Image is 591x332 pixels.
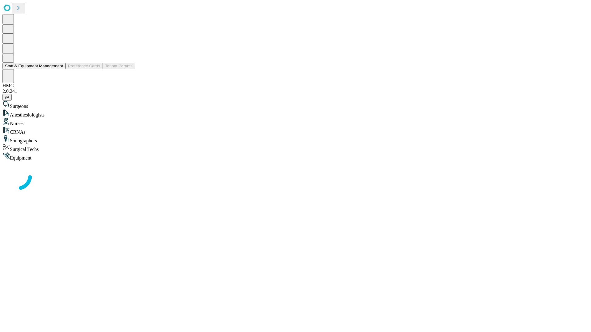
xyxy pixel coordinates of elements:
[5,95,9,100] span: @
[2,144,589,152] div: Surgical Techs
[2,152,589,161] div: Equipment
[2,94,12,101] button: @
[2,135,589,144] div: Sonographers
[2,63,66,69] button: Staff & Equipment Management
[2,118,589,126] div: Nurses
[2,126,589,135] div: CRNAs
[103,63,135,69] button: Tenant Params
[2,83,589,89] div: HMC
[2,89,589,94] div: 2.0.241
[66,63,103,69] button: Preference Cards
[2,101,589,109] div: Surgeons
[2,109,589,118] div: Anesthesiologists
